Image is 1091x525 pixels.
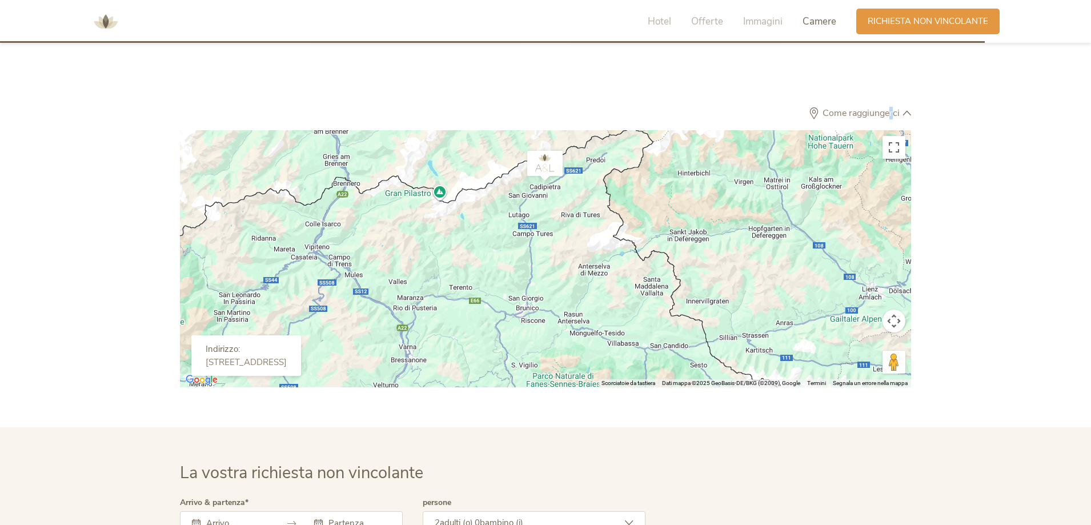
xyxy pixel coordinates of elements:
img: AMONTI & LUNARIS Wellnessresort [89,5,123,39]
div: [STREET_ADDRESS] [206,357,287,367]
span: Richiesta non vincolante [868,15,988,27]
span: Come raggiungerci [820,109,903,118]
button: Trascina Pegman sulla mappa per aprire Street View [883,351,905,374]
button: Scorciatoie da tastiera [601,379,655,387]
a: Segnala un errore nella mappa [833,380,908,386]
div: AMONTI & LUNARIS Wellnessresort [522,146,568,186]
span: Immagini [743,15,783,28]
span: Camere [803,15,836,28]
label: persone [423,499,451,507]
a: Termini [807,380,826,386]
div: Indirizzo: [206,344,287,357]
button: Attiva/disattiva vista schermo intero [883,136,905,159]
a: Visualizza questa zona in Google Maps (in una nuova finestra) [183,372,220,387]
a: AMONTI & LUNARIS Wellnessresort [89,17,123,25]
span: Dati mappa ©2025 GeoBasis-DE/BKG (©2009), Google [662,380,800,386]
button: Controlli di visualizzazione della mappa [883,310,905,332]
span: Offerte [691,15,723,28]
span: La vostra richiesta non vincolante [180,462,423,484]
span: Hotel [648,15,671,28]
label: Arrivo & partenza [180,499,248,507]
img: Google [183,372,220,387]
